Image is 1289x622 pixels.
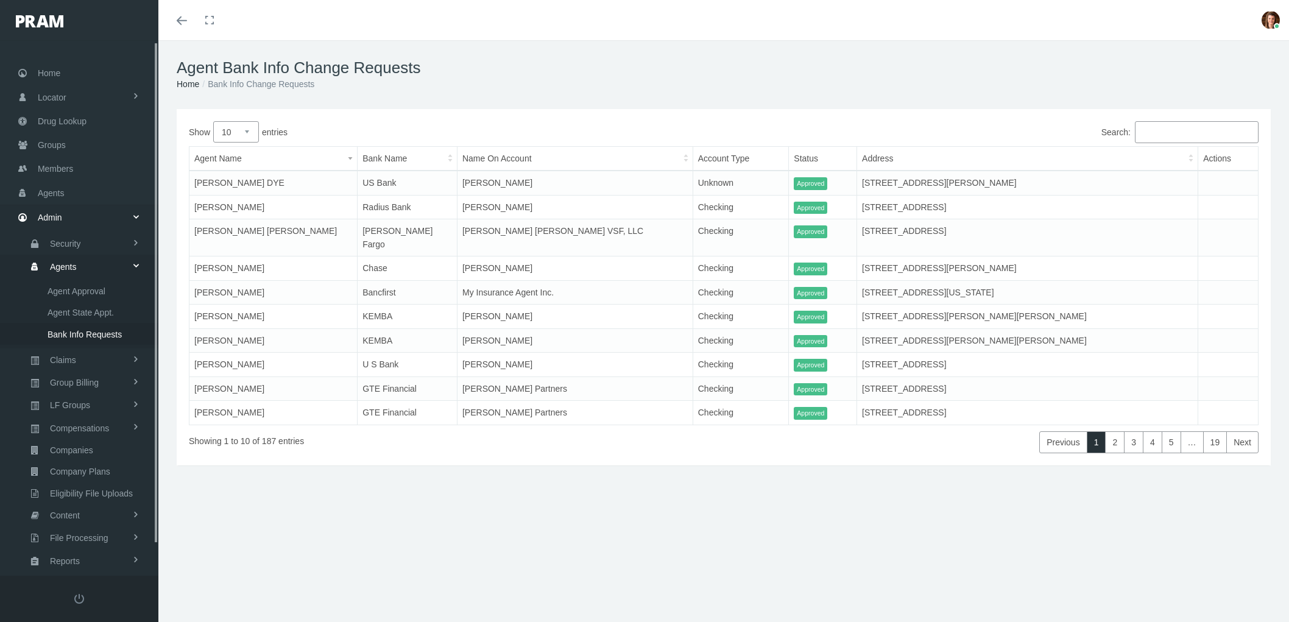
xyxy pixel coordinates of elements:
[189,401,358,425] td: [PERSON_NAME]
[358,305,457,329] td: KEMBA
[358,256,457,281] td: Chase
[177,79,199,89] a: Home
[189,147,358,171] th: Agent Name: activate to sort column ascending
[199,77,314,91] li: Bank Info Change Requests
[48,302,114,323] span: Agent State Appt.
[457,147,693,171] th: Name On Account: activate to sort column ascending
[724,121,1259,143] label: Search:
[794,202,827,214] span: Approved
[1203,431,1227,453] a: 19
[1181,431,1204,453] a: …
[358,195,457,219] td: Radius Bank
[857,171,1198,195] td: [STREET_ADDRESS][PERSON_NAME]
[358,353,457,377] td: U S Bank
[48,281,105,302] span: Agent Approval
[457,195,693,219] td: [PERSON_NAME]
[50,418,109,439] span: Compensations
[213,121,259,143] select: Showentries
[693,171,789,195] td: Unknown
[457,219,693,256] td: [PERSON_NAME] [PERSON_NAME] VSF, LLC
[857,401,1198,425] td: [STREET_ADDRESS]
[189,353,358,377] td: [PERSON_NAME]
[457,171,693,195] td: [PERSON_NAME]
[16,15,63,27] img: PRAM_20_x_78.png
[857,219,1198,256] td: [STREET_ADDRESS]
[358,280,457,305] td: Bancfirst
[1198,147,1259,171] th: Actions
[457,353,693,377] td: [PERSON_NAME]
[189,219,358,256] td: [PERSON_NAME] [PERSON_NAME]
[693,195,789,219] td: Checking
[693,219,789,256] td: Checking
[693,353,789,377] td: Checking
[38,206,62,229] span: Admin
[794,177,827,190] span: Approved
[693,401,789,425] td: Checking
[1226,431,1259,453] a: Next
[189,280,358,305] td: [PERSON_NAME]
[358,376,457,401] td: GTE Financial
[50,256,77,277] span: Agents
[177,58,1271,77] h1: Agent Bank Info Change Requests
[1105,431,1125,453] a: 2
[48,324,122,345] span: Bank Info Requests
[1087,431,1106,453] a: 1
[50,551,80,571] span: Reports
[50,528,108,548] span: File Processing
[857,280,1198,305] td: [STREET_ADDRESS][US_STATE]
[794,359,827,372] span: Approved
[457,376,693,401] td: [PERSON_NAME] Partners
[457,328,693,353] td: [PERSON_NAME]
[38,157,73,180] span: Members
[50,461,110,482] span: Company Plans
[38,110,87,133] span: Drug Lookup
[457,280,693,305] td: My Insurance Agent Inc.
[857,376,1198,401] td: [STREET_ADDRESS]
[457,401,693,425] td: [PERSON_NAME] Partners
[50,573,81,594] span: Settings
[189,328,358,353] td: [PERSON_NAME]
[857,147,1198,171] th: Address: activate to sort column ascending
[358,219,457,256] td: [PERSON_NAME] Fargo
[1124,431,1143,453] a: 3
[50,350,76,370] span: Claims
[693,376,789,401] td: Checking
[189,305,358,329] td: [PERSON_NAME]
[693,328,789,353] td: Checking
[358,147,457,171] th: Bank Name: activate to sort column ascending
[693,305,789,329] td: Checking
[38,86,66,109] span: Locator
[50,505,80,526] span: Content
[50,372,99,393] span: Group Billing
[794,383,827,396] span: Approved
[38,182,65,205] span: Agents
[189,121,724,143] label: Show entries
[457,256,693,281] td: [PERSON_NAME]
[189,256,358,281] td: [PERSON_NAME]
[794,335,827,348] span: Approved
[794,225,827,238] span: Approved
[857,305,1198,329] td: [STREET_ADDRESS][PERSON_NAME][PERSON_NAME]
[38,62,60,85] span: Home
[358,328,457,353] td: KEMBA
[794,311,827,323] span: Approved
[789,147,857,171] th: Status
[358,171,457,195] td: US Bank
[794,407,827,420] span: Approved
[693,256,789,281] td: Checking
[693,280,789,305] td: Checking
[794,287,827,300] span: Approved
[50,395,90,415] span: LF Groups
[857,195,1198,219] td: [STREET_ADDRESS]
[189,171,358,195] td: [PERSON_NAME] DYE
[1039,431,1087,453] a: Previous
[1135,121,1259,143] input: Search:
[857,256,1198,281] td: [STREET_ADDRESS][PERSON_NAME]
[457,305,693,329] td: [PERSON_NAME]
[38,133,66,157] span: Groups
[358,401,457,425] td: GTE Financial
[50,233,81,254] span: Security
[693,147,789,171] th: Account Type
[794,263,827,275] span: Approved
[1262,11,1280,29] img: S_Profile_Picture_677.PNG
